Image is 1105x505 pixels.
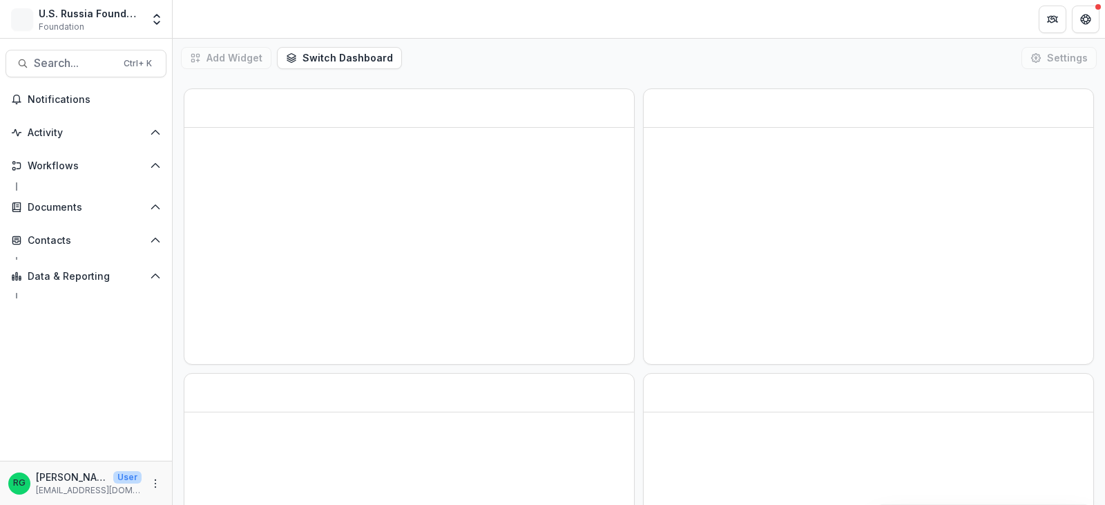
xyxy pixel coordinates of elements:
button: Partners [1039,6,1066,33]
span: Foundation [39,21,84,33]
span: Contacts [28,235,144,247]
p: User [113,471,142,484]
div: Ruslan Garipov [13,479,26,488]
button: Add Widget [181,47,271,69]
span: Workflows [28,160,144,172]
button: Search... [6,50,166,77]
button: Open Contacts [6,229,166,251]
button: Open Documents [6,196,166,218]
span: Documents [28,202,144,213]
button: Open entity switcher [147,6,166,33]
button: Open Activity [6,122,166,144]
button: Open Workflows [6,155,166,177]
button: Notifications [6,88,166,111]
nav: breadcrumb [178,9,237,29]
div: U.S. Russia Foundation [39,6,142,21]
span: Data & Reporting [28,271,144,283]
button: Switch Dashboard [277,47,402,69]
button: Get Help [1072,6,1099,33]
button: More [147,475,164,492]
div: Ctrl + K [121,56,155,71]
p: [PERSON_NAME] [36,470,108,484]
button: Settings [1021,47,1097,69]
p: [EMAIL_ADDRESS][DOMAIN_NAME] [36,484,142,497]
span: Notifications [28,94,161,106]
span: Search... [34,57,115,70]
span: Activity [28,127,144,139]
button: Open Data & Reporting [6,265,166,287]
